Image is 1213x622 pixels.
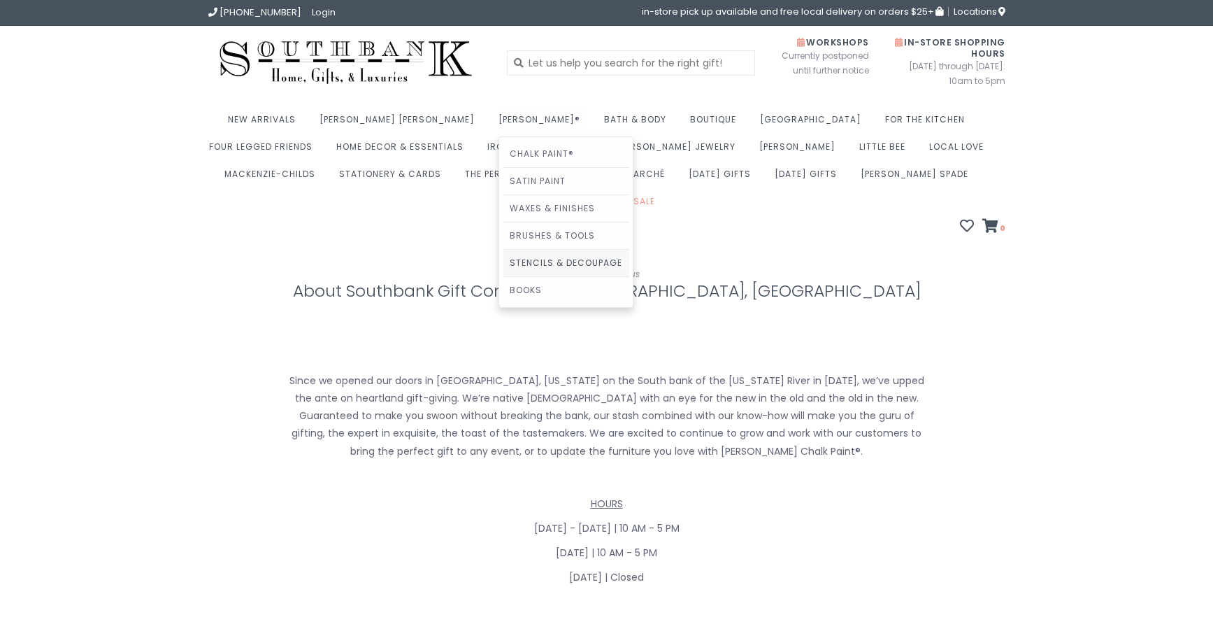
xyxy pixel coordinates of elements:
p: [DATE] | 10 AM - 5 PM [208,544,1005,562]
span: [PHONE_NUMBER] [220,6,301,19]
a: Chalk Paint® [503,141,629,167]
h1: About Southbank Gift Company in [GEOGRAPHIC_DATA], [GEOGRAPHIC_DATA] [208,282,1005,300]
a: [PERSON_NAME] [PERSON_NAME] [320,110,482,137]
a: New Arrivals [228,110,303,137]
a: Waxes & Finishes [503,195,629,222]
a: Little Bee [859,137,912,164]
a: [PERSON_NAME] Jewelry [616,137,742,164]
a: Four Legged Friends [209,137,320,164]
a: 0 [982,220,1005,234]
a: [PHONE_NUMBER] [208,6,301,19]
a: [PERSON_NAME] [759,137,842,164]
span: In-Store Shopping Hours [895,36,1005,59]
span: Locations [954,5,1005,18]
p: [DATE] - [DATE] | 10 AM - 5 PM [208,520,1005,537]
a: [PERSON_NAME] Spade [861,164,975,192]
span: Workshops [797,36,869,48]
a: Brushes & Tools [503,222,629,249]
a: For the Kitchen [885,110,972,137]
a: The perfect gift for: [465,164,578,192]
span: in-store pick up available and free local delivery on orders $25+ [642,7,943,16]
div: / [208,267,1005,282]
a: Login [312,6,336,19]
span: 0 [998,222,1005,234]
a: Locations [948,7,1005,16]
p: Since we opened our doors in [GEOGRAPHIC_DATA], [US_STATE] on the South bank of the [US_STATE] Ri... [288,372,926,460]
span: HOURS [591,497,623,511]
input: Let us help you search for the right gift! [507,50,755,76]
a: Stencils & Decoupage [503,250,629,276]
a: Satin Paint [503,168,629,195]
a: Stationery & Cards [339,164,448,192]
a: MacKenzie-Childs [224,164,322,192]
a: [GEOGRAPHIC_DATA] [760,110,868,137]
a: Boutique [690,110,743,137]
a: Local Love [929,137,991,164]
span: [DATE] through [DATE]: 10am to 5pm [890,59,1005,88]
a: Le Bee Marché [595,164,672,192]
a: [DATE] Gifts [689,164,758,192]
a: Home Decor & Essentials [336,137,471,164]
a: Iron Orchid Designs [487,137,599,164]
a: Sale [623,192,662,219]
p: [DATE] | Closed [208,569,1005,586]
img: Southbank Gift Company -- Home, Gifts, and Luxuries [208,36,484,89]
a: Bath & Body [604,110,673,137]
a: [DATE] Gifts [775,164,844,192]
span: Currently postponed until further notice [764,48,869,78]
a: [PERSON_NAME]® [498,110,587,137]
a: Books [503,277,629,304]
